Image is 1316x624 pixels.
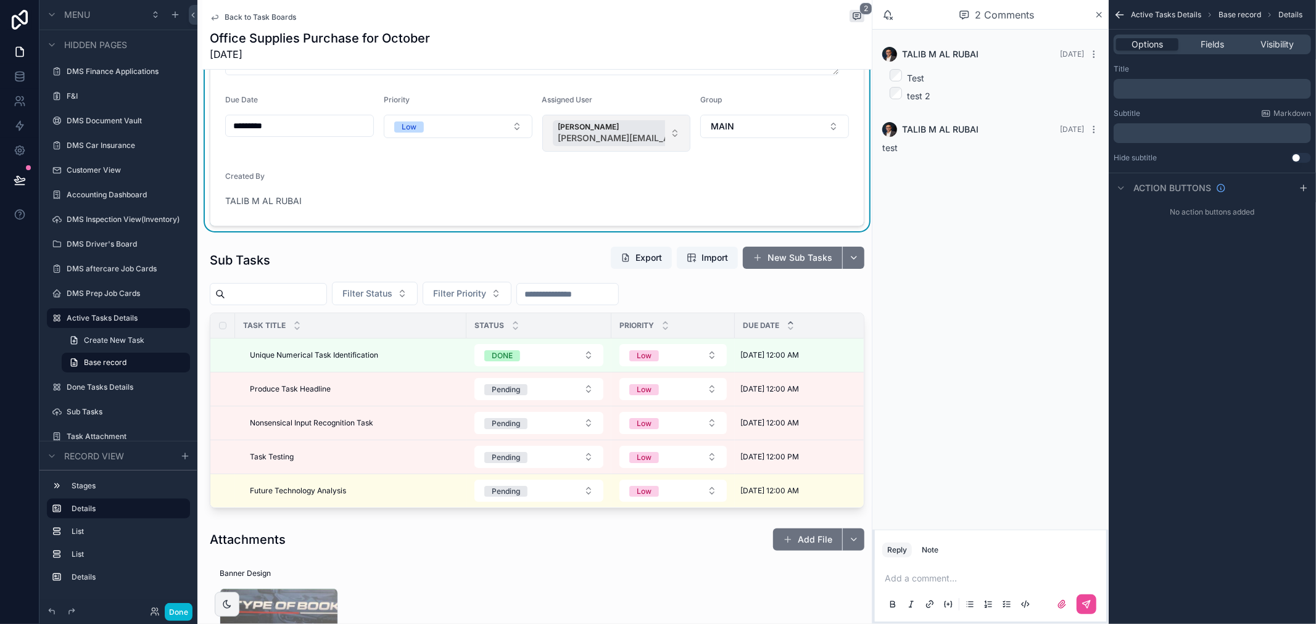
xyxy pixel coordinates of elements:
span: [DATE] [210,47,430,62]
span: 2 Comments [975,7,1034,22]
a: Markdown [1261,109,1311,118]
a: Create New Task [62,330,190,350]
label: Hide subtitle [1114,153,1157,163]
label: F&I [67,91,188,101]
label: Details [72,504,180,514]
button: Note [917,543,943,557]
span: MAIN [711,120,734,133]
a: TALIB M AL RUBAI [225,195,302,207]
h1: Office Supplies Purchase for October [210,30,430,47]
label: Active Tasks Details [67,313,183,323]
label: DMS Car Insurance [67,141,188,150]
label: DMS Finance Applications [67,67,188,76]
li: Test [902,69,1099,84]
label: List [72,549,185,559]
span: [DATE] [1060,125,1084,134]
div: scrollable content [1114,79,1311,99]
label: DMS Driver's Board [67,239,188,249]
span: Options [1132,38,1163,51]
span: Create New Task [84,335,144,345]
button: Done [165,603,192,621]
span: TALIB M AL RUBAI [902,123,979,136]
span: Fields [1201,38,1224,51]
label: List [72,527,185,536]
span: Base record [1219,10,1261,20]
span: Group [700,95,722,104]
span: 2 [859,2,872,15]
span: Hidden pages [64,39,127,51]
div: Note [922,545,938,555]
div: Low [402,121,416,133]
span: Back to Task Boards [225,12,296,22]
span: Markdown [1273,109,1311,118]
label: Subtitle [1114,109,1140,118]
span: Due Date [225,95,258,104]
div: No action buttons added [1109,202,1316,222]
span: test [882,142,898,153]
label: Accounting Dashboard [67,190,188,200]
span: Base record [84,358,126,367]
div: scrollable content [1114,123,1311,143]
button: Select Button [542,115,691,152]
span: Priority [619,321,654,330]
span: Task Title [243,321,286,330]
span: Action buttons [1133,182,1211,194]
label: Stages [72,481,185,491]
span: Status [474,321,504,330]
label: Customer View [67,165,188,175]
label: DMS Document Vault [67,116,188,126]
span: TALIB M AL RUBAI [902,48,979,60]
span: [PERSON_NAME][EMAIL_ADDRESS][DOMAIN_NAME] [558,132,756,144]
div: scrollable content [39,470,197,599]
span: [PERSON_NAME] [558,122,756,132]
button: Select Button [384,115,532,138]
span: Assigned User [542,95,593,104]
label: Sub Tasks [67,407,188,417]
span: Created By [225,171,265,181]
button: Select Button [700,115,849,138]
a: Back to Task Boards [210,12,296,22]
span: Details [1278,10,1302,20]
span: Priority [384,95,410,104]
span: Record view [64,450,124,462]
span: Visibility [1260,38,1294,51]
label: Details [72,572,185,582]
label: DMS aftercare Job Cards [67,264,188,274]
li: test 2 [902,87,1099,102]
span: [DATE] [1060,49,1084,59]
label: Task Attachment [67,432,188,441]
a: Base record [62,353,190,372]
button: Unselect 13 [553,120,774,146]
label: DMS Prep Job Cards [67,289,188,298]
label: Done Tasks Details [67,382,188,392]
span: Due Date [743,321,779,330]
button: 2 [850,10,864,25]
label: DMS Inspection View(Inventory) [67,215,188,224]
span: Menu [64,9,90,21]
button: Reply [882,543,912,557]
label: Title [1114,64,1129,74]
span: Active Tasks Details [1131,10,1201,20]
